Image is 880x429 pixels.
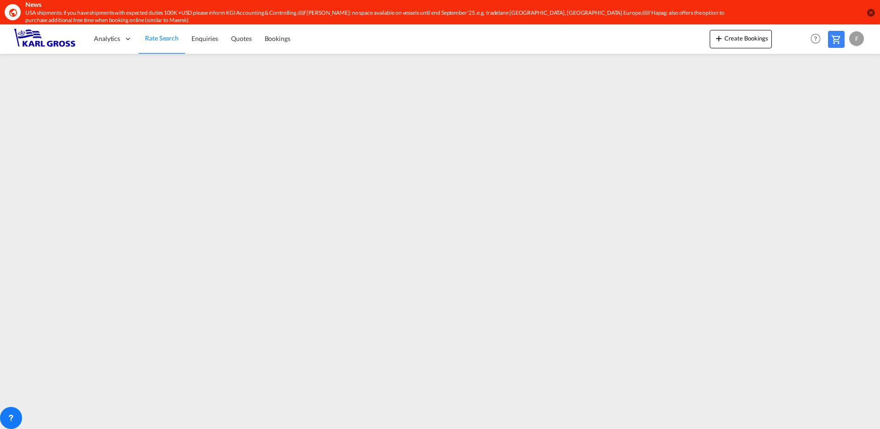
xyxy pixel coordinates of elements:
[14,29,76,49] img: 3269c73066d711f095e541db4db89301.png
[231,35,251,42] span: Quotes
[191,35,218,42] span: Enquiries
[713,33,724,44] md-icon: icon-plus 400-fg
[265,35,290,42] span: Bookings
[225,24,258,54] a: Quotes
[710,30,772,48] button: icon-plus 400-fgCreate Bookings
[145,34,179,42] span: Rate Search
[258,24,297,54] a: Bookings
[849,31,864,46] div: F
[808,31,823,46] span: Help
[139,24,185,54] a: Rate Search
[25,9,745,25] div: USA shipments: if you have shipments with expected duties 100K +USD please inform KGI Accounting ...
[87,24,139,54] div: Analytics
[94,34,120,43] span: Analytics
[866,8,875,17] button: icon-close-circle
[8,8,17,17] md-icon: icon-earth
[185,24,225,54] a: Enquiries
[808,31,828,47] div: Help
